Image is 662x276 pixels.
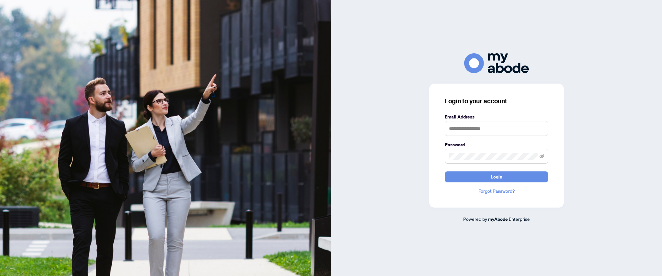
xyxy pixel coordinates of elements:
[463,216,487,222] span: Powered by
[491,172,502,182] span: Login
[488,216,508,223] a: myAbode
[445,141,548,148] label: Password
[445,188,548,195] a: Forgot Password?
[445,97,548,106] h3: Login to your account
[445,171,548,182] button: Login
[445,113,548,120] label: Email Address
[539,154,544,158] span: eye-invisible
[464,53,529,73] img: ma-logo
[509,216,530,222] span: Enterprise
